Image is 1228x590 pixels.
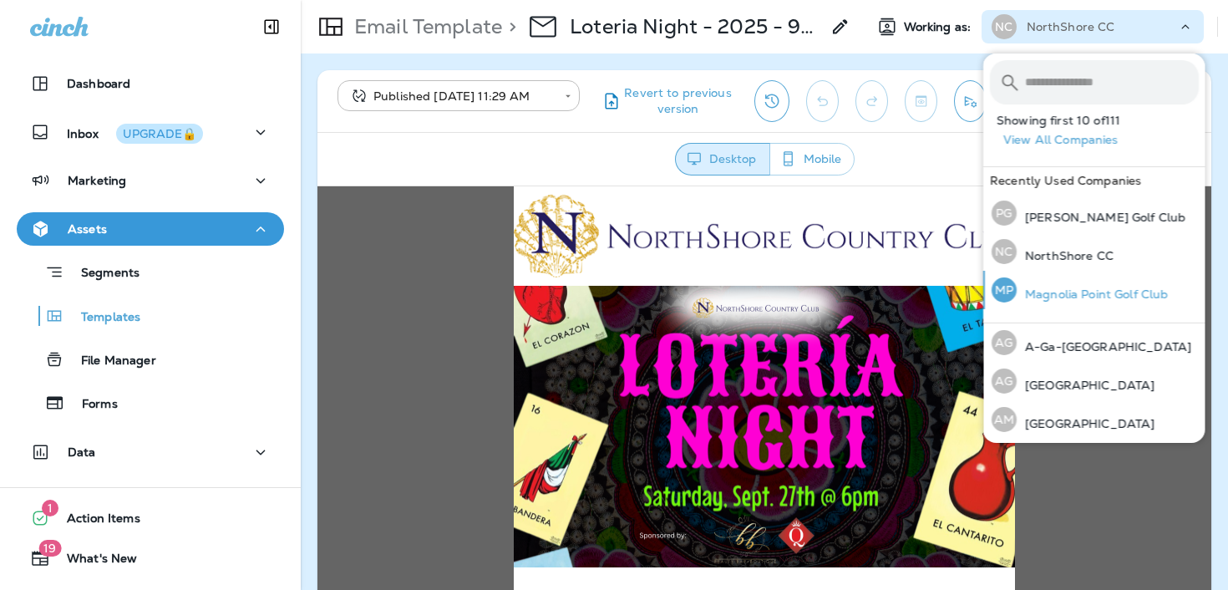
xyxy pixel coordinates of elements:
button: File Manager [17,342,284,377]
div: NC [992,14,1017,39]
p: Segments [64,266,140,282]
p: Assets [68,222,107,236]
p: [GEOGRAPHIC_DATA] [1017,379,1154,392]
img: NorthShore--Loteria-Night---blog.png [196,99,698,382]
button: UPGRADE🔒 [116,124,203,144]
button: Forms [17,385,284,420]
button: Templates [17,298,284,333]
button: InboxUPGRADE🔒 [17,115,284,149]
span: LOTERIA NIGHT - [DATE] 6PM [331,402,564,425]
button: Assets [17,212,284,246]
button: AG[GEOGRAPHIC_DATA] [US_STATE] [983,439,1205,479]
div: PG [992,201,1017,226]
div: Recently Used Companies [983,167,1205,194]
p: NorthShore CC [1017,249,1114,262]
p: File Manager [64,353,156,369]
div: AM [992,407,1017,432]
div: NC [992,239,1017,264]
p: NorthShore CC [1027,20,1115,33]
button: Revert to previous version [593,80,741,122]
span: Revert to previous version [622,85,734,117]
p: Loteria Night - 2025 - 9/27 [570,14,820,39]
p: Data [68,445,96,459]
span: What's New [50,552,137,572]
span: OPEN TO MEMBERS & NON-MEMBERS [327,440,567,460]
p: A-Ga-[GEOGRAPHIC_DATA] [1017,340,1191,353]
div: AG [992,330,1017,355]
button: Segments [17,254,284,290]
button: View Changelog [754,80,789,122]
p: Email Template [348,14,502,39]
button: Data [17,435,284,469]
button: Dashboard [17,67,284,100]
p: Forms [65,397,118,413]
p: > [502,14,516,39]
span: Action Items [50,511,140,532]
button: MPMagnolia Point Golf Club [983,271,1205,309]
p: [GEOGRAPHIC_DATA] [1017,417,1154,430]
button: View All Companies [997,127,1205,153]
p: Dashboard [67,77,130,90]
button: AGA-Ga-[GEOGRAPHIC_DATA] [983,323,1205,362]
span: 19 [38,540,61,557]
button: AM[GEOGRAPHIC_DATA] [983,400,1205,439]
img: NorthShore-Logo.png [196,8,698,91]
div: MP [992,277,1017,303]
button: Mobile [769,143,855,175]
span: Working as: [904,20,975,34]
button: 19What's New [17,542,284,575]
p: Inbox [67,124,203,141]
button: Desktop [675,143,770,175]
p: [PERSON_NAME] Golf Club [1017,211,1185,224]
p: Templates [64,310,140,326]
p: Marketing [68,174,126,187]
button: Marketing [17,164,284,197]
button: Send test email [954,80,987,122]
div: AG [992,369,1017,394]
p: Showing first 10 of 111 [997,114,1205,127]
button: AG[GEOGRAPHIC_DATA] [983,362,1205,400]
button: PG[PERSON_NAME] Golf Club [983,194,1205,232]
span: 1 [42,500,58,516]
p: Magnolia Point Golf Club [1017,287,1168,301]
div: Published [DATE] 11:29 AM [349,88,553,104]
button: NCNorthShore CC [983,232,1205,271]
div: UPGRADE🔒 [123,128,196,140]
button: 1Action Items [17,501,284,535]
button: Collapse Sidebar [248,10,295,43]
